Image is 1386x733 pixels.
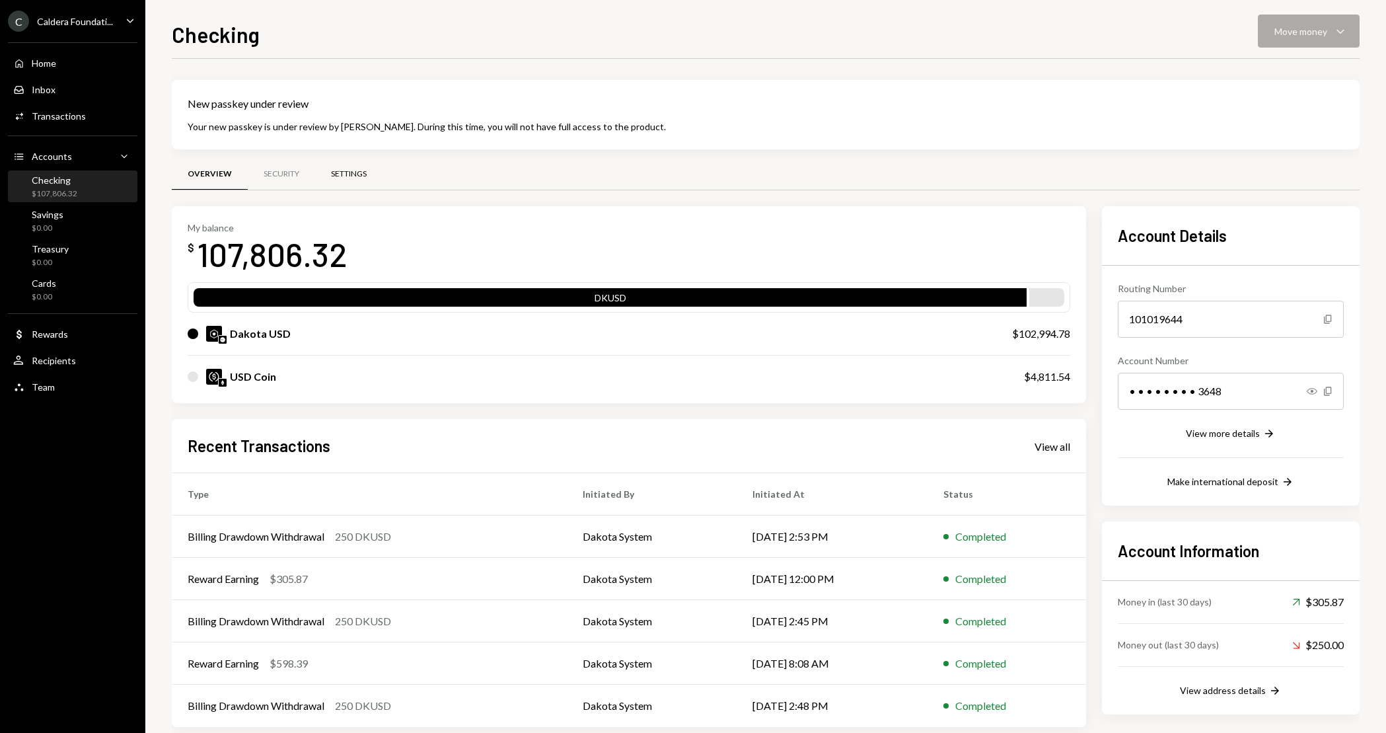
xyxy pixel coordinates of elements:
[1186,428,1260,439] div: View more details
[194,291,1027,309] div: DKUSD
[928,473,1086,516] th: Status
[1180,685,1266,696] div: View address details
[737,473,928,516] th: Initiated At
[32,355,76,366] div: Recipients
[1292,637,1344,653] div: $250.00
[32,188,77,200] div: $107,806.32
[188,613,324,629] div: Billing Drawdown Withdrawal
[230,369,276,385] div: USD Coin
[270,656,308,672] div: $598.39
[567,685,737,727] td: Dakota System
[172,157,248,191] a: Overview
[8,144,137,168] a: Accounts
[188,529,324,545] div: Billing Drawdown Withdrawal
[32,174,77,186] div: Checking
[8,77,137,101] a: Inbox
[737,642,928,685] td: [DATE] 8:08 AM
[1035,439,1070,453] a: View all
[8,104,137,128] a: Transactions
[197,233,347,275] div: 107,806.32
[335,698,391,714] div: 250 DKUSD
[8,375,137,399] a: Team
[206,369,222,385] img: USDC
[248,157,315,191] a: Security
[219,379,227,387] img: ethereum-mainnet
[331,169,367,180] div: Settings
[188,169,232,180] div: Overview
[335,613,391,629] div: 250 DKUSD
[32,151,72,162] div: Accounts
[8,239,137,271] a: Treasury$0.00
[32,84,55,95] div: Inbox
[315,157,383,191] a: Settings
[567,516,737,558] td: Dakota System
[32,223,63,234] div: $0.00
[188,571,259,587] div: Reward Earning
[230,326,291,342] div: Dakota USD
[567,642,737,685] td: Dakota System
[32,291,56,303] div: $0.00
[737,516,928,558] td: [DATE] 2:53 PM
[32,257,69,268] div: $0.00
[737,685,928,727] td: [DATE] 2:48 PM
[955,656,1006,672] div: Completed
[1118,354,1344,367] div: Account Number
[8,348,137,372] a: Recipients
[264,169,299,180] div: Security
[219,336,227,344] img: base-mainnet
[1118,540,1344,562] h2: Account Information
[188,241,194,254] div: $
[8,171,137,202] a: Checking$107,806.32
[8,322,137,346] a: Rewards
[188,698,324,714] div: Billing Drawdown Withdrawal
[955,571,1006,587] div: Completed
[8,51,137,75] a: Home
[1118,225,1344,247] h2: Account Details
[188,120,1344,134] div: Your new passkey is under review by [PERSON_NAME]. During this time, you will not have full acces...
[955,529,1006,545] div: Completed
[567,473,737,516] th: Initiated By
[8,274,137,305] a: Cards$0.00
[188,222,347,233] div: My balance
[1118,638,1219,652] div: Money out (last 30 days)
[1186,427,1276,442] button: View more details
[32,243,69,254] div: Treasury
[1118,595,1212,609] div: Money in (last 30 days)
[37,16,113,27] div: Caldera Foundati...
[188,435,330,457] h2: Recent Transactions
[1292,594,1344,610] div: $305.87
[1118,373,1344,410] div: • • • • • • • • 3648
[1167,475,1294,490] button: Make international deposit
[188,96,1344,112] div: New passkey under review
[1012,326,1070,342] div: $102,994.78
[32,278,56,289] div: Cards
[1167,476,1278,487] div: Make international deposit
[172,473,567,516] th: Type
[32,209,63,220] div: Savings
[955,613,1006,629] div: Completed
[567,600,737,642] td: Dakota System
[1035,440,1070,453] div: View all
[737,600,928,642] td: [DATE] 2:45 PM
[172,21,260,48] h1: Checking
[955,698,1006,714] div: Completed
[32,58,56,69] div: Home
[188,656,259,672] div: Reward Earning
[567,558,737,600] td: Dakota System
[270,571,308,587] div: $305.87
[8,205,137,237] a: Savings$0.00
[1180,684,1282,699] button: View address details
[737,558,928,600] td: [DATE] 12:00 PM
[32,110,86,122] div: Transactions
[8,11,29,32] div: C
[1118,282,1344,295] div: Routing Number
[32,381,55,393] div: Team
[206,326,222,342] img: DKUSD
[335,529,391,545] div: 250 DKUSD
[1118,301,1344,338] div: 101019644
[1024,369,1070,385] div: $4,811.54
[32,328,68,340] div: Rewards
